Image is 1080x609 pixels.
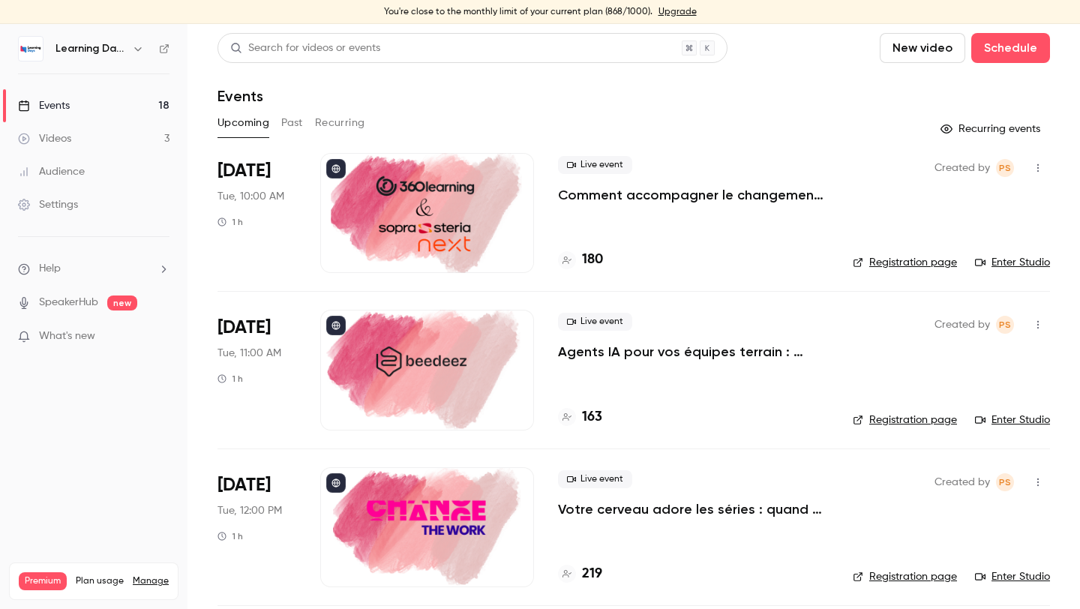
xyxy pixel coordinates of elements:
[18,197,78,212] div: Settings
[582,564,602,584] h4: 219
[18,131,71,146] div: Videos
[55,41,126,56] h6: Learning Days
[934,316,990,334] span: Created by
[19,37,43,61] img: Learning Days
[133,575,169,587] a: Manage
[217,530,243,542] div: 1 h
[853,569,957,584] a: Registration page
[217,111,269,135] button: Upcoming
[934,473,990,491] span: Created by
[999,159,1011,177] span: PS
[217,310,296,430] div: Oct 7 Tue, 11:00 AM (Europe/Paris)
[558,343,829,361] a: Agents IA pour vos équipes terrain : former, accompagner et transformer l’expérience apprenant
[975,255,1050,270] a: Enter Studio
[39,328,95,344] span: What's new
[217,346,281,361] span: Tue, 11:00 AM
[18,98,70,113] div: Events
[39,261,61,277] span: Help
[996,159,1014,177] span: Prad Selvarajah
[217,373,243,385] div: 1 h
[975,412,1050,427] a: Enter Studio
[853,412,957,427] a: Registration page
[853,255,957,270] a: Registration page
[999,473,1011,491] span: PS
[217,316,271,340] span: [DATE]
[934,159,990,177] span: Created by
[558,250,603,270] a: 180
[217,189,284,204] span: Tue, 10:00 AM
[558,470,632,488] span: Live event
[107,295,137,310] span: new
[975,569,1050,584] a: Enter Studio
[996,316,1014,334] span: Prad Selvarajah
[934,117,1050,141] button: Recurring events
[217,87,263,105] h1: Events
[39,295,98,310] a: SpeakerHub
[217,473,271,497] span: [DATE]
[217,159,271,183] span: [DATE]
[558,156,632,174] span: Live event
[880,33,965,63] button: New video
[281,111,303,135] button: Past
[558,186,829,204] a: Comment accompagner le changement avec le skills-based learning ?
[217,153,296,273] div: Oct 7 Tue, 10:00 AM (Europe/Paris)
[217,503,282,518] span: Tue, 12:00 PM
[658,6,697,18] a: Upgrade
[19,572,67,590] span: Premium
[230,40,380,56] div: Search for videos or events
[217,467,296,587] div: Oct 7 Tue, 12:00 PM (Europe/Paris)
[315,111,365,135] button: Recurring
[558,500,829,518] a: Votre cerveau adore les séries : quand les neurosciences rencontrent la formation
[999,316,1011,334] span: PS
[558,313,632,331] span: Live event
[971,33,1050,63] button: Schedule
[582,407,602,427] h4: 163
[151,330,169,343] iframe: Noticeable Trigger
[558,407,602,427] a: 163
[18,261,169,277] li: help-dropdown-opener
[217,216,243,228] div: 1 h
[18,164,85,179] div: Audience
[558,564,602,584] a: 219
[582,250,603,270] h4: 180
[996,473,1014,491] span: Prad Selvarajah
[76,575,124,587] span: Plan usage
